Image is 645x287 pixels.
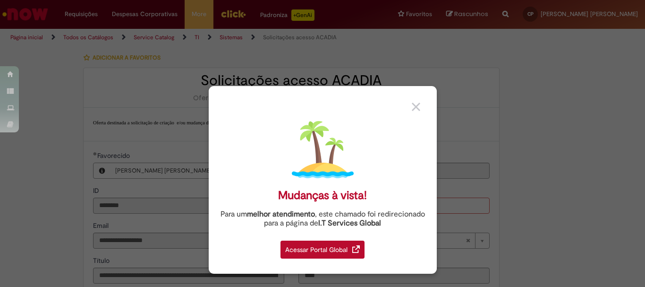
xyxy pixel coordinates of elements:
a: I.T Services Global [318,213,381,228]
img: close_button_grey.png [412,103,420,111]
div: Mudanças à vista! [278,189,367,202]
img: island.png [292,119,354,181]
div: Para um , este chamado foi redirecionado para a página de [216,210,430,228]
a: Acessar Portal Global [280,235,365,259]
div: Acessar Portal Global [280,241,365,259]
img: redirect_link.png [352,245,360,253]
strong: melhor atendimento [247,209,315,219]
